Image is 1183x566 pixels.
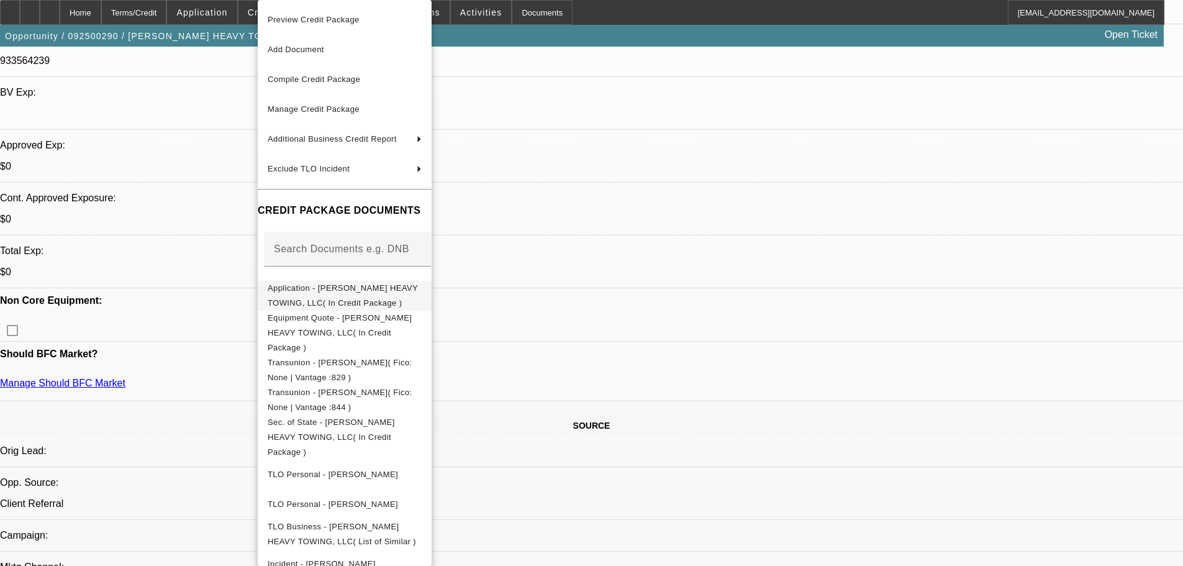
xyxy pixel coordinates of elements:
[268,283,418,308] span: Application - [PERSON_NAME] HEAVY TOWING, LLC( In Credit Package )
[258,519,432,549] button: TLO Business - KRIMMEL HEAVY TOWING, LLC( List of Similar )
[268,358,412,382] span: Transunion - [PERSON_NAME]( Fico: None | Vantage :829 )
[258,355,432,385] button: Transunion - Krimmel, David( Fico: None | Vantage :829 )
[258,203,432,218] h4: CREDIT PACKAGE DOCUMENTS
[268,104,360,114] span: Manage Credit Package
[268,418,395,457] span: Sec. of State - [PERSON_NAME] HEAVY TOWING, LLC( In Credit Package )
[268,388,412,412] span: Transunion - [PERSON_NAME]( Fico: None | Vantage :844 )
[268,500,398,509] span: TLO Personal - [PERSON_NAME]
[258,490,432,519] button: TLO Personal - Krimmel, Norma
[268,75,360,84] span: Compile Credit Package
[258,460,432,490] button: TLO Personal - Krimmel, David
[268,134,397,144] span: Additional Business Credit Report
[258,385,432,415] button: Transunion - Krimmel, Norma( Fico: None | Vantage :844 )
[258,415,432,460] button: Sec. of State - KRIMMEL HEAVY TOWING, LLC( In Credit Package )
[258,281,432,311] button: Application - KRIMMEL HEAVY TOWING, LLC( In Credit Package )
[268,164,350,173] span: Exclude TLO Incident
[268,522,416,546] span: TLO Business - [PERSON_NAME] HEAVY TOWING, LLC( List of Similar )
[268,313,412,352] span: Equipment Quote - [PERSON_NAME] HEAVY TOWING, LLC( In Credit Package )
[274,244,409,254] mat-label: Search Documents e.g. DNB
[268,45,324,54] span: Add Document
[258,311,432,355] button: Equipment Quote - KRIMMEL HEAVY TOWING, LLC( In Credit Package )
[268,15,360,24] span: Preview Credit Package
[268,470,398,479] span: TLO Personal - [PERSON_NAME]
